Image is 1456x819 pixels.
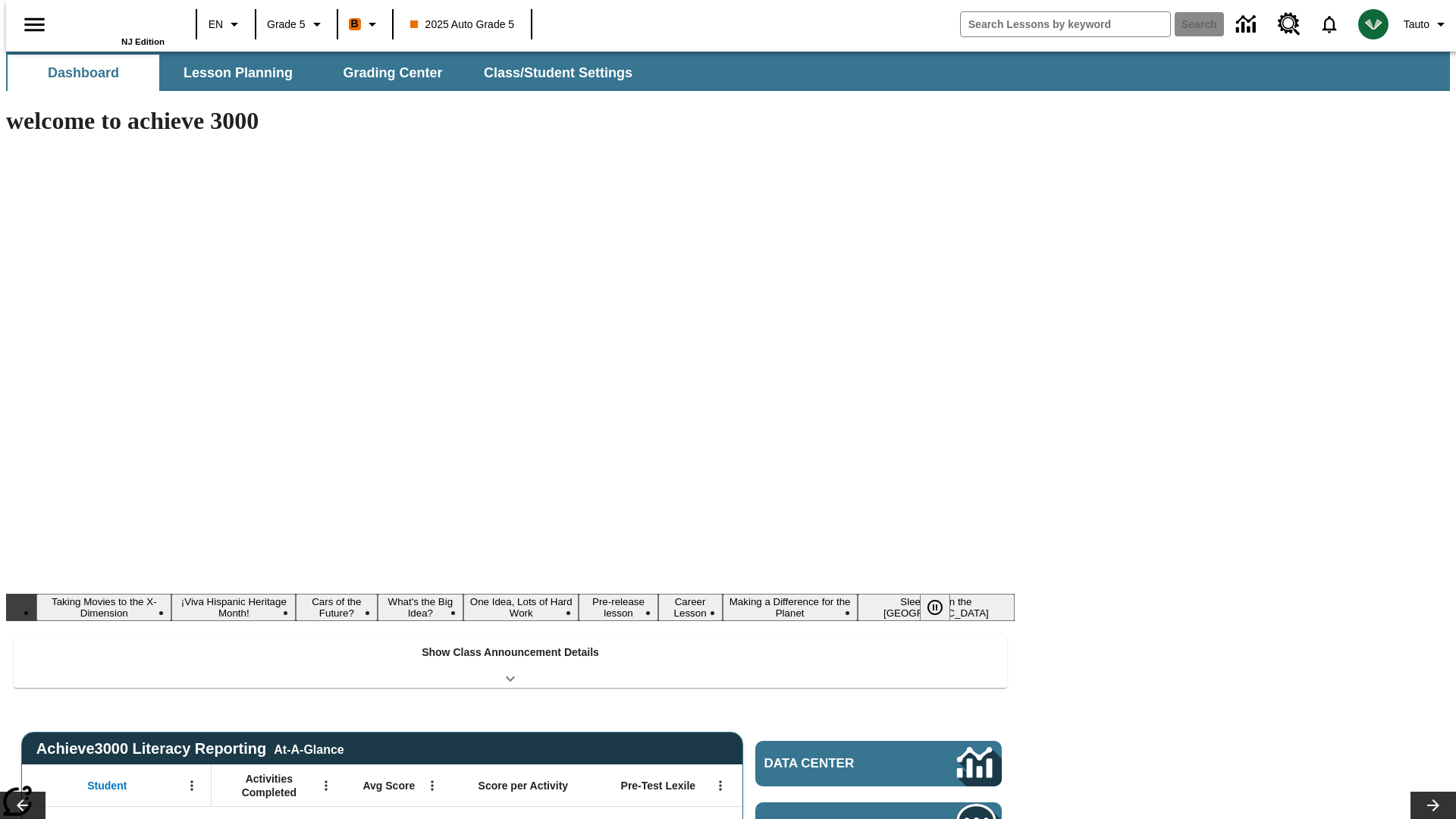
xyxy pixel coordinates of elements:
span: Achieve3000 Literacy Reporting [36,740,344,758]
span: B [351,14,359,33]
button: Open Menu [180,774,203,797]
span: Tauto [1404,17,1429,33]
button: Open Menu [315,774,337,797]
a: Home [66,7,165,37]
button: Dashboard [8,55,159,91]
span: NJ Edition [121,37,165,46]
button: Lesson Planning [162,55,314,91]
div: Pause [920,594,965,621]
a: Data Center [755,741,1002,786]
div: SubNavbar [6,52,1450,91]
button: Open Menu [421,774,444,797]
button: Lesson carousel, Next [1410,792,1456,819]
button: Slide 2 ¡Viva Hispanic Heritage Month! [171,594,296,621]
button: Open side menu [12,2,57,47]
button: Select a new avatar [1349,5,1398,44]
span: Pre-Test Lexile [621,779,696,792]
span: EN [209,17,223,33]
span: Grade 5 [267,17,306,33]
div: Show Class Announcement Details [14,635,1007,688]
button: Boost Class color is orange. Change class color [343,11,388,38]
button: Open Menu [709,774,732,797]
span: Activities Completed [219,772,319,799]
div: At-A-Glance [274,740,344,757]
button: Slide 9 Sleepless in the Animal Kingdom [858,594,1015,621]
button: Slide 4 What's the Big Idea? [378,594,464,621]
button: Class/Student Settings [472,55,645,91]
div: Home [66,5,165,46]
span: 2025 Auto Grade 5 [410,17,515,33]
span: Data Center [764,756,906,771]
button: Grade: Grade 5, Select a grade [261,11,332,38]
a: Notifications [1310,5,1349,44]
span: Score per Activity [479,779,569,792]
button: Language: EN, Select a language [202,11,250,38]
a: Resource Center, Will open in new tab [1269,4,1310,45]
span: Student [87,779,127,792]
span: Avg Score [362,779,415,792]
h1: welcome to achieve 3000 [6,107,1015,135]
button: Slide 1 Taking Movies to the X-Dimension [36,594,171,621]
button: Slide 5 One Idea, Lots of Hard Work [463,594,579,621]
button: Grading Center [317,55,469,91]
button: Pause [920,594,950,621]
button: Profile/Settings [1398,11,1456,38]
input: search field [961,12,1170,36]
button: Slide 7 Career Lesson [658,594,723,621]
button: Slide 6 Pre-release lesson [579,594,657,621]
p: Show Class Announcement Details [422,645,599,661]
div: SubNavbar [6,55,646,91]
a: Data Center [1227,4,1269,45]
button: Slide 3 Cars of the Future? [296,594,377,621]
img: avatar image [1358,9,1389,39]
button: Slide 8 Making a Difference for the Planet [723,594,858,621]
